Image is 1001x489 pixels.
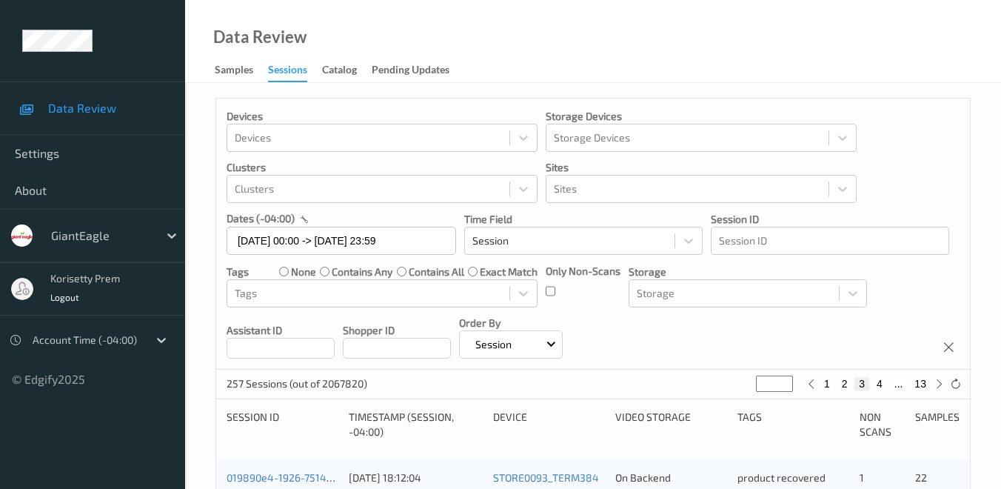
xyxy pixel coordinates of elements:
[546,160,857,175] p: Sites
[322,62,357,81] div: Catalog
[493,410,605,439] div: Device
[711,212,949,227] p: Session ID
[546,109,857,124] p: Storage Devices
[227,410,338,439] div: Session ID
[615,470,727,485] div: On Backend
[615,410,727,439] div: Video Storage
[820,377,834,390] button: 1
[910,377,931,390] button: 13
[227,376,367,391] p: 257 Sessions (out of 2067820)
[737,410,849,439] div: Tags
[546,264,620,279] p: Only Non-Scans
[227,211,295,226] p: dates (-04:00)
[470,337,517,352] p: Session
[268,60,322,82] a: Sessions
[227,323,335,338] p: Assistant ID
[493,471,599,484] a: STORE0093_TERM384
[215,62,253,81] div: Samples
[322,60,372,81] a: Catalog
[227,471,423,484] a: 019890e4-1926-7514-9f59-e200c3ff278b
[915,410,960,439] div: Samples
[860,471,864,484] span: 1
[409,265,464,279] label: contains all
[372,62,449,81] div: Pending Updates
[227,265,249,279] p: Tags
[915,471,927,484] span: 22
[854,377,869,390] button: 3
[291,265,316,279] label: none
[837,377,852,390] button: 2
[890,377,908,390] button: ...
[343,323,451,338] p: Shopper ID
[268,62,307,82] div: Sessions
[480,265,538,279] label: exact match
[332,265,392,279] label: contains any
[872,377,887,390] button: 4
[213,30,307,44] div: Data Review
[227,109,538,124] p: Devices
[227,160,538,175] p: Clusters
[215,60,268,81] a: Samples
[349,410,483,439] div: Timestamp (Session, -04:00)
[860,410,904,439] div: Non Scans
[372,60,464,81] a: Pending Updates
[737,471,826,484] span: product recovered
[349,470,483,485] div: [DATE] 18:12:04
[459,316,563,330] p: Order By
[629,265,867,279] p: Storage
[464,212,703,227] p: Time Field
